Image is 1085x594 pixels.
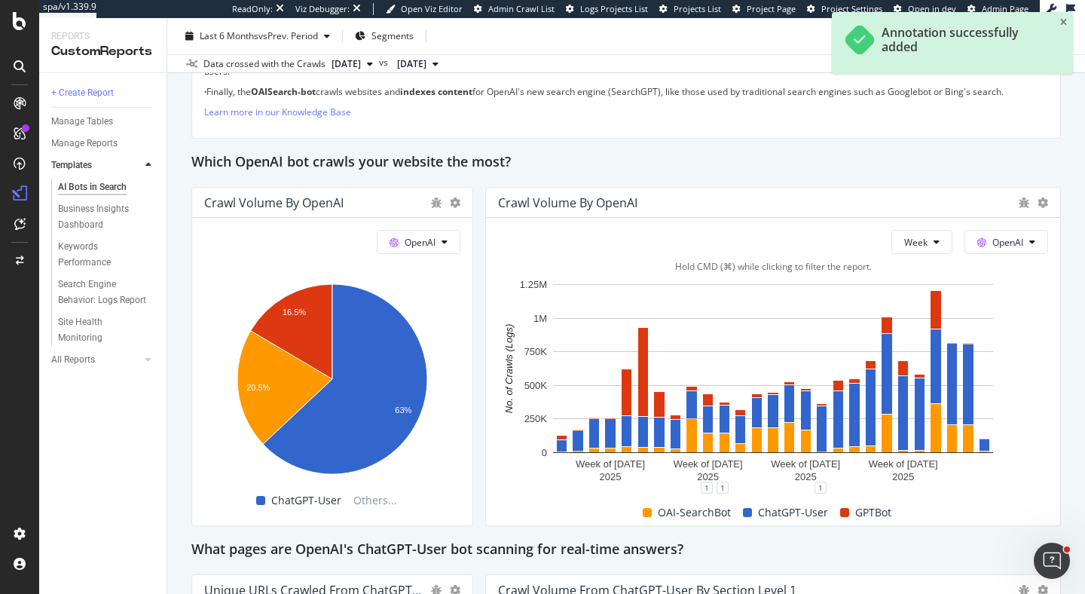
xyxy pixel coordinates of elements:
text: Week of [DATE] [869,458,938,470]
text: 750K [524,347,548,358]
text: No. of Crawls (Logs) [503,324,515,413]
text: 63% [395,406,411,415]
span: Project Page [747,3,796,14]
div: Annotation successfully added [882,26,1046,54]
span: GPTBot [855,504,891,522]
div: Business Insights Dashboard [58,201,145,233]
div: bug [1018,197,1030,208]
text: 2025 [795,471,817,482]
a: Open in dev [894,3,956,15]
span: OpenAI [992,236,1023,249]
div: + Create Report [51,85,114,101]
div: Manage Reports [51,136,118,152]
text: 500K [524,380,548,391]
div: Manage Tables [51,114,113,130]
span: 2025 Oct. 12th [332,57,361,71]
span: vs [379,56,391,69]
text: 16.5% [283,308,306,317]
div: close toast [1060,18,1067,27]
div: AI Bots in Search [58,179,127,195]
div: Viz Debugger: [295,3,350,15]
a: Site Health Monitoring [58,314,156,346]
div: Data crossed with the Crawls [203,57,325,71]
text: Week of [DATE] [674,458,743,470]
span: OpenAI [405,236,436,249]
span: Open in dev [908,3,956,14]
div: Templates [51,158,92,173]
div: Crawl Volume by OpenAI [204,195,344,210]
div: Crawl Volume by OpenAIOpenAIA chart.ChatGPT-UserOthers... [191,187,473,526]
div: CustomReports [51,43,154,60]
text: 2025 [697,471,719,482]
p: Finally, the crawls websites and for OpenAI's new search engine (SearchGPT), like those used by t... [204,85,1048,98]
button: [DATE] [391,55,445,73]
div: Crawl Volume by OpenAI [498,195,637,210]
a: Admin Page [967,3,1028,15]
span: Week [904,236,928,249]
h2: What pages are OpenAI's ChatGPT-User bot scanning for real-time answers? [191,538,683,562]
div: Site Health Monitoring [58,314,142,346]
a: Search Engine Behavior: Logs Report [58,277,156,308]
div: Search Engine Behavior: Logs Report [58,277,147,308]
div: 1 [815,482,827,494]
div: Which OpenAI bot crawls your website the most? [191,151,1061,175]
text: 0 [542,447,547,458]
div: Reports [51,30,154,43]
div: A chart. [498,277,1048,488]
a: Admin Crawl List [474,3,555,15]
span: Admin Page [982,3,1028,14]
span: Logs Projects List [580,3,648,14]
iframe: Intercom live chat [1034,543,1070,579]
span: OAI-SearchBot [658,504,731,522]
div: Crawl Volume by OpenAIWeekOpenAIHold CMD (⌘) while clicking to filter the report.A chart.111OAI-S... [485,187,1061,526]
span: Open Viz Editor [401,3,463,14]
span: Admin Crawl List [488,3,555,14]
a: Learn more in our Knowledge Base [204,106,351,118]
strong: indexes content [400,85,472,98]
button: OpenAI [377,230,460,254]
text: 1.25M [520,279,547,290]
a: Project Page [732,3,796,15]
a: Logs Projects List [566,3,648,15]
button: Last 6 MonthsvsPrev. Period [179,24,336,48]
div: All Reports [51,352,95,368]
a: All Reports [51,352,141,368]
strong: · [204,85,206,98]
button: OpenAI [964,230,1048,254]
div: What pages are OpenAI's ChatGPT-User bot scanning for real-time answers? [191,538,1061,562]
svg: A chart. [204,277,460,488]
a: Manage Tables [51,114,156,130]
a: + Create Report [51,85,156,101]
a: Project Settings [807,3,882,15]
span: Others... [347,491,403,510]
text: 2025 [892,471,914,482]
a: Business Insights Dashboard [58,201,156,233]
div: Keywords Performance [58,239,142,271]
text: 250K [524,414,548,425]
strong: OAISearch-bot [251,85,316,98]
a: Projects List [659,3,721,15]
span: vs Prev. Period [258,29,318,42]
a: AI Bots in Search [58,179,156,195]
h2: Which OpenAI bot crawls your website the most? [191,151,511,175]
button: Week [891,230,952,254]
span: ChatGPT-User [758,504,828,522]
div: Hold CMD (⌘) while clicking to filter the report. [498,260,1048,273]
text: 20.5% [246,383,270,392]
div: ReadOnly: [232,3,273,15]
button: Segments [349,24,420,48]
text: 2025 [600,471,622,482]
a: Templates [51,158,141,173]
button: [DATE] [325,55,379,73]
div: bug [430,197,442,208]
a: Keywords Performance [58,239,156,271]
span: 2025 Mar. 30th [397,57,426,71]
span: Segments [371,29,414,42]
text: Week of [DATE] [771,458,840,470]
span: Projects List [674,3,721,14]
span: Last 6 Months [200,29,258,42]
text: Week of [DATE] [576,458,645,470]
span: ChatGPT-User [271,491,341,510]
a: Manage Reports [51,136,156,152]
